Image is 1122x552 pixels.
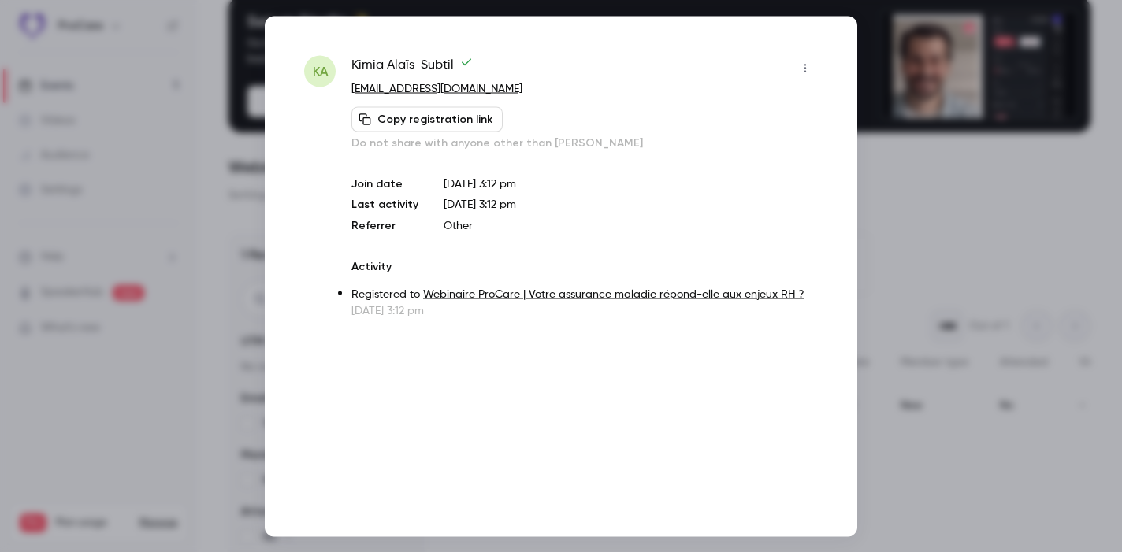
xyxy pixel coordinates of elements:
[351,135,818,150] p: Do not share with anyone other than [PERSON_NAME]
[313,61,328,80] span: KA
[444,217,818,233] p: Other
[351,106,503,132] button: Copy registration link
[351,302,818,318] p: [DATE] 3:12 pm
[444,176,818,191] p: [DATE] 3:12 pm
[351,196,418,213] p: Last activity
[351,83,522,94] a: [EMAIL_ADDRESS][DOMAIN_NAME]
[423,288,804,299] a: Webinaire ProCare | Votre assurance maladie répond-elle aux enjeux RH ?
[351,217,418,233] p: Referrer
[351,286,818,302] p: Registered to
[444,198,516,209] span: [DATE] 3:12 pm
[351,55,473,80] span: Kimia Alaïs-Subtil
[351,176,418,191] p: Join date
[351,258,818,274] p: Activity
